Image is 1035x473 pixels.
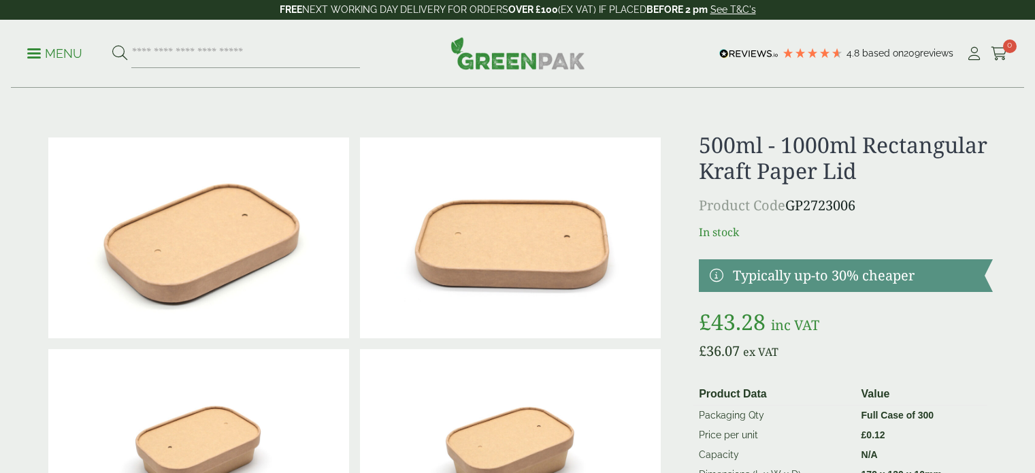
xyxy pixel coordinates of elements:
th: Product Data [693,383,855,406]
p: Menu [27,46,82,62]
span: Product Code [699,196,785,214]
strong: BEFORE 2 pm [646,4,708,15]
td: Packaging Qty [693,405,855,425]
strong: FREE [280,4,302,15]
span: ex VAT [743,344,778,359]
th: Value [856,383,987,406]
span: inc VAT [771,316,819,334]
strong: Full Case of 300 [861,410,934,421]
p: GP2723006 [699,195,992,216]
strong: OVER £100 [508,4,558,15]
td: Capacity [693,445,855,465]
strong: N/A [861,449,878,460]
i: My Account [966,47,983,61]
a: 0 [991,44,1008,64]
img: 2723006 Paper Lid For Rectangular Kraft Bowl V1 [48,137,349,338]
span: £ [699,307,711,336]
p: In stock [699,224,992,240]
span: 0 [1003,39,1017,53]
bdi: 43.28 [699,307,766,336]
img: 2723006 Paper Lid For Rectangular Kraft Bowl V2.jpg [360,137,661,338]
span: £ [699,342,706,360]
img: REVIEWS.io [719,49,778,59]
img: GreenPak Supplies [450,37,585,69]
h1: 500ml - 1000ml Rectangular Kraft Paper Lid [699,132,992,184]
span: Based on [862,48,904,59]
bdi: 0.12 [861,429,885,440]
bdi: 36.07 [699,342,740,360]
span: 4.8 [847,48,862,59]
span: reviews [920,48,953,59]
div: 4.78 Stars [782,47,843,59]
i: Cart [991,47,1008,61]
span: 209 [904,48,920,59]
span: £ [861,429,867,440]
a: Menu [27,46,82,59]
td: Price per unit [693,425,855,445]
a: See T&C's [710,4,756,15]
